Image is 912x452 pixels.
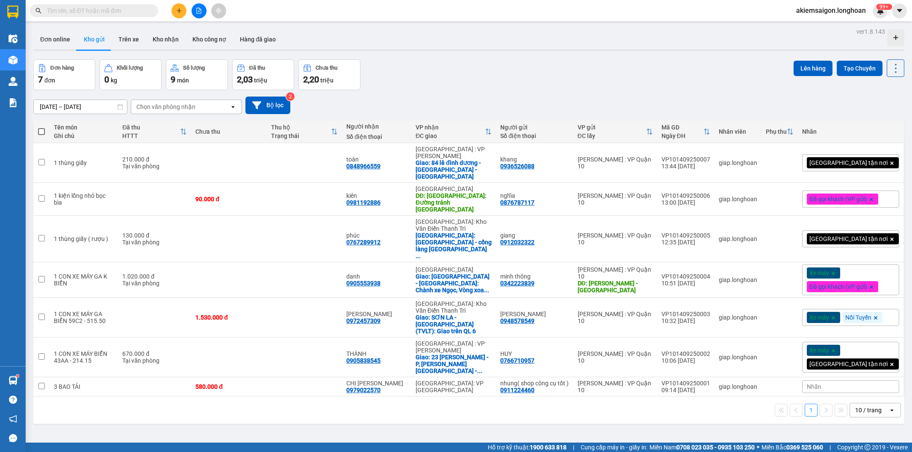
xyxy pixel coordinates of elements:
span: question-circle [9,396,17,404]
div: 0981192886 [346,199,381,206]
span: triệu [320,77,334,84]
input: Select a date range. [34,100,127,114]
div: 12:35 [DATE] [661,239,710,246]
span: đơn [44,77,55,84]
strong: 0708 023 035 - 0935 103 250 [676,444,755,451]
div: Đã thu [122,124,180,131]
div: nhung( shop công cụ tốt ) [500,380,569,387]
div: [GEOGRAPHIC_DATA] [416,266,492,273]
img: logo-vxr [7,6,18,18]
th: Toggle SortBy [118,120,191,143]
strong: 1900 633 818 [530,444,567,451]
span: 2,03 [237,74,253,85]
div: 0911224460 [500,387,534,393]
span: triệu [254,77,267,84]
button: caret-down [892,3,907,18]
span: Nối Tuyến [845,314,871,321]
span: file-add [196,8,202,14]
div: DĐ: ngọc lan - bến tre [578,280,653,294]
span: Miền Bắc [761,443,823,452]
button: Đơn hàng7đơn [33,59,95,90]
div: 90.000 đ [195,196,262,203]
div: [PERSON_NAME] : VP Quận 10 [578,232,653,246]
div: Tên món [54,124,114,131]
button: Kho nhận [146,29,186,50]
button: Kho gửi [77,29,112,50]
button: plus [171,3,186,18]
div: 580.000 đ [195,383,262,390]
div: 0848966559 [346,163,381,170]
div: giap.longhoan [719,196,757,203]
div: minh thông [500,273,569,280]
div: ver 1.8.143 [856,27,885,36]
div: giap.longhoan [719,235,757,242]
img: icon-new-feature [877,7,884,15]
span: message [9,434,17,442]
div: 1 CON XE MÁY GA BIỂN 59C2 - 515.50 [54,311,114,324]
span: aim [215,8,221,14]
div: VP101409250006 [661,192,710,199]
div: CHỊ HƯƠNG [346,380,407,387]
div: 0766710957 [500,357,534,364]
div: Tạo kho hàng mới [887,29,904,46]
div: [PERSON_NAME] : VP Quận 10 [578,266,653,280]
div: 0905553938 [346,280,381,287]
div: giap.longhoan [719,159,757,166]
button: Số lượng9món [166,59,228,90]
div: [PERSON_NAME] : VP Quận 10 [578,350,653,364]
div: Tại văn phòng [122,239,187,246]
div: 1 CON XE MÁY GA K BIỂN [54,273,114,287]
div: giap.longhoan [719,314,757,321]
div: 210.000 đ [122,156,187,163]
button: Chưa thu2,20 triệu [298,59,360,90]
span: copyright [865,444,871,450]
div: VP gửi [578,124,646,131]
span: kg [111,77,117,84]
div: [GEOGRAPHIC_DATA] [416,185,492,192]
div: Khối lượng [117,65,143,71]
button: file-add [192,3,207,18]
div: 10:51 [DATE] [661,280,710,287]
div: [GEOGRAPHIC_DATA] : VP [PERSON_NAME] [416,146,492,159]
div: 09:14 [DATE] [661,387,710,393]
div: Người gửi [500,124,569,131]
div: Ngày ĐH [661,132,703,139]
div: THÀNH [346,350,407,357]
div: nghĩa [500,192,569,199]
div: phúc [346,232,407,239]
strong: 0369 525 060 [786,444,823,451]
span: 7 [38,74,43,85]
span: Xe máy [809,314,829,321]
th: Toggle SortBy [573,120,657,143]
div: HUY [500,350,569,357]
button: aim [211,3,226,18]
button: Khối lượng0kg [100,59,162,90]
button: Đã thu2,03 triệu [232,59,294,90]
div: Đơn hàng [50,65,74,71]
span: caret-down [896,7,903,15]
span: ... [477,367,482,374]
img: solution-icon [9,98,18,107]
span: 9 [171,74,175,85]
div: Chưa thu [316,65,337,71]
span: [GEOGRAPHIC_DATA] tận nơi [809,360,888,368]
div: VP101409250005 [661,232,710,239]
div: HTTT [122,132,180,139]
span: akiemsaigon.longhoan [789,5,873,16]
img: warehouse-icon [9,56,18,65]
div: [GEOGRAPHIC_DATA]: VP [GEOGRAPHIC_DATA] [416,380,492,393]
div: 10:32 [DATE] [661,317,710,324]
div: Nhân viên [719,128,757,135]
div: 3 BAO TẢI [54,383,114,390]
div: Nhãn [802,128,899,135]
button: Trên xe [112,29,146,50]
sup: 426 [876,4,892,10]
span: 2,20 [303,74,319,85]
div: Phụ thu [766,128,787,135]
button: Lên hàng [794,61,832,76]
div: [PERSON_NAME] : VP Quận 10 [578,192,653,206]
div: 0979022570 [346,387,381,393]
div: ĐC lấy [578,132,646,139]
div: Giao: bắc ninh - cổng làng đình cả - duệ tiên du - bắc ninh [416,232,492,259]
div: Trạng thái [271,132,331,139]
